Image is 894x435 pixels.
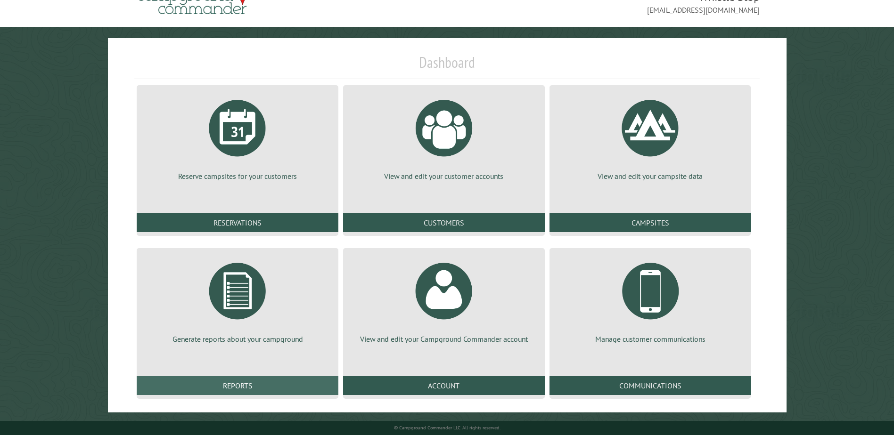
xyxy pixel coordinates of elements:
p: View and edit your Campground Commander account [354,334,533,344]
a: Communications [550,376,751,395]
a: Campsites [550,213,751,232]
p: Reserve campsites for your customers [148,171,327,181]
a: Generate reports about your campground [148,256,327,344]
a: Manage customer communications [561,256,740,344]
p: View and edit your campsite data [561,171,740,181]
a: Account [343,376,545,395]
a: View and edit your campsite data [561,93,740,181]
h1: Dashboard [134,53,759,79]
a: Reports [137,376,338,395]
a: Reservations [137,213,338,232]
p: Generate reports about your campground [148,334,327,344]
a: View and edit your customer accounts [354,93,533,181]
a: Customers [343,213,545,232]
p: View and edit your customer accounts [354,171,533,181]
a: Reserve campsites for your customers [148,93,327,181]
a: View and edit your Campground Commander account [354,256,533,344]
small: © Campground Commander LLC. All rights reserved. [394,425,500,431]
p: Manage customer communications [561,334,740,344]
